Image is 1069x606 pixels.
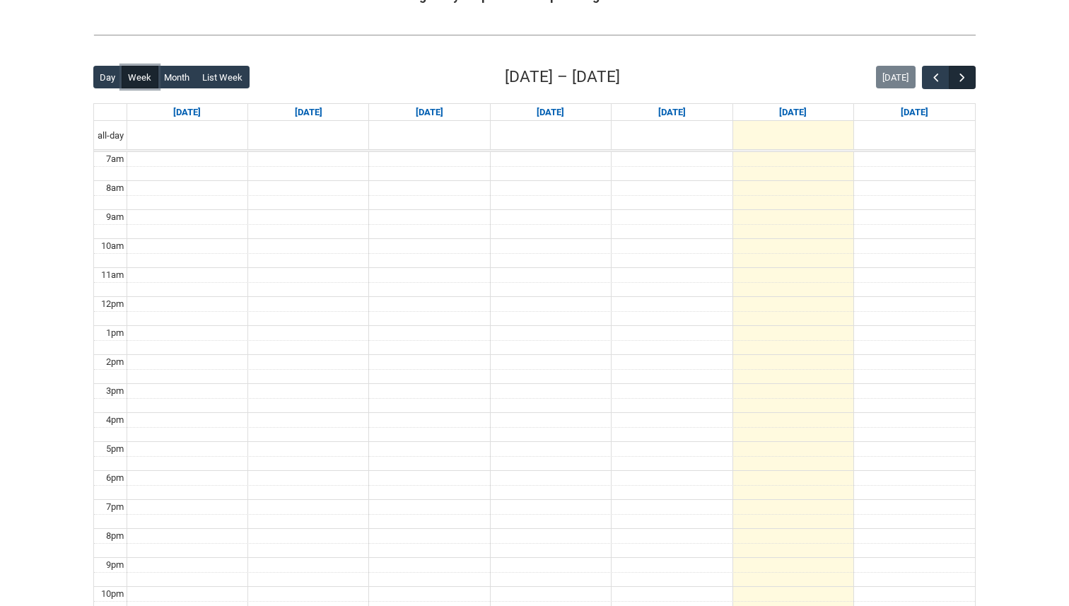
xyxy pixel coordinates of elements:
div: 11am [98,268,127,282]
button: Week [122,66,158,88]
div: 12pm [98,297,127,311]
button: Day [93,66,122,88]
a: Go to September 10, 2025 [534,104,567,121]
a: Go to September 9, 2025 [413,104,446,121]
a: Go to September 8, 2025 [292,104,325,121]
div: 7pm [103,500,127,514]
div: 1pm [103,326,127,340]
div: 3pm [103,384,127,398]
div: 10pm [98,587,127,601]
button: Next Week [949,66,976,89]
button: Previous Week [922,66,949,89]
div: 2pm [103,355,127,369]
div: 8pm [103,529,127,543]
div: 8am [103,181,127,195]
div: 7am [103,152,127,166]
div: 6pm [103,471,127,485]
h2: [DATE] – [DATE] [505,65,620,89]
a: Go to September 7, 2025 [170,104,204,121]
button: List Week [196,66,250,88]
a: Go to September 12, 2025 [776,104,810,121]
img: REDU_GREY_LINE [93,28,976,42]
div: 10am [98,239,127,253]
div: 9am [103,210,127,224]
button: [DATE] [876,66,916,88]
span: all-day [95,129,127,143]
button: Month [158,66,197,88]
a: Go to September 11, 2025 [655,104,689,121]
a: Go to September 13, 2025 [898,104,931,121]
div: 4pm [103,413,127,427]
div: 5pm [103,442,127,456]
div: 9pm [103,558,127,572]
